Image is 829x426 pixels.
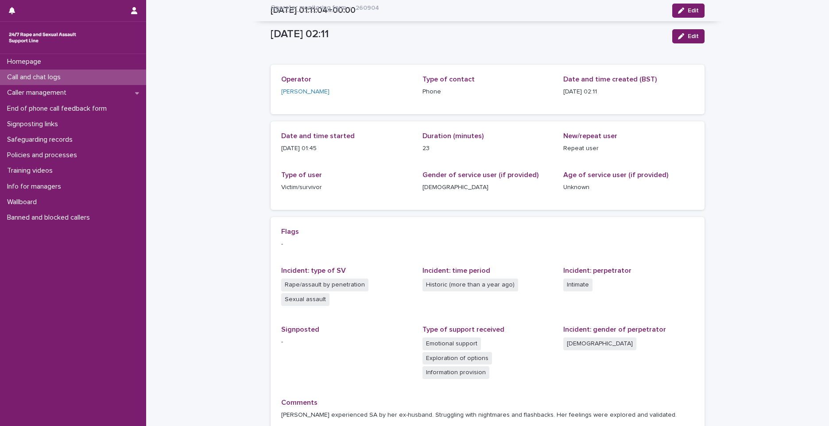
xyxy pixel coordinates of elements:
a: [PERSON_NAME] [281,87,329,97]
span: [DEMOGRAPHIC_DATA] [563,337,636,350]
img: rhQMoQhaT3yELyF149Cw [7,29,78,46]
p: 23 [422,144,553,153]
span: Type of user [281,171,322,178]
p: End of phone call feedback form [4,105,114,113]
p: Repeat user [563,144,694,153]
p: Training videos [4,167,60,175]
a: Operator monitoring form [271,2,346,12]
span: Duration (minutes) [422,132,484,139]
span: Edit [688,33,699,39]
span: Rape/assault by penetration [281,279,368,291]
span: Date and time created (BST) [563,76,657,83]
span: Emotional support [422,337,481,350]
p: Wallboard [4,198,44,206]
p: Homepage [4,58,48,66]
p: Signposting links [4,120,65,128]
button: Edit [672,29,705,43]
span: Sexual assault [281,293,329,306]
span: New/repeat user [563,132,617,139]
p: Banned and blocked callers [4,213,97,222]
span: Information provision [422,366,489,379]
span: Flags [281,228,299,235]
p: [PERSON_NAME] experienced SA by her ex-husband. Struggling with nightmares and flashbacks. Her fe... [281,411,694,420]
span: Age of service user (if provided) [563,171,668,178]
span: Exploration of options [422,352,492,365]
p: Info for managers [4,182,68,191]
p: [DATE] 02:11 [271,28,665,41]
p: Phone [422,87,553,97]
span: Historic (more than a year ago) [422,279,518,291]
p: Policies and processes [4,151,84,159]
p: Caller management [4,89,74,97]
span: Gender of service user (if provided) [422,171,538,178]
p: [DATE] 01:45 [281,144,412,153]
span: Date and time started [281,132,355,139]
span: Type of contact [422,76,475,83]
span: Incident: type of SV [281,267,346,274]
p: Safeguarding records [4,136,80,144]
p: Call and chat logs [4,73,68,81]
span: Incident: time period [422,267,490,274]
span: Intimate [563,279,593,291]
span: Incident: gender of perpetrator [563,326,666,333]
p: - [281,240,694,249]
span: Signposted [281,326,319,333]
span: Operator [281,76,311,83]
p: Victim/survivor [281,183,412,192]
p: - [281,337,412,347]
p: 260904 [356,2,379,12]
span: Incident: perpetrator [563,267,631,274]
p: [DATE] 02:11 [563,87,694,97]
span: Type of support received [422,326,504,333]
p: Unknown [563,183,694,192]
p: [DEMOGRAPHIC_DATA] [422,183,553,192]
span: Comments [281,399,318,406]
